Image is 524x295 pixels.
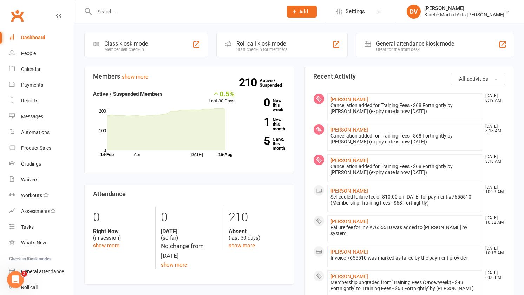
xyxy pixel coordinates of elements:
[21,193,42,198] div: Workouts
[93,228,150,241] div: (in session)
[229,207,285,228] div: 210
[245,97,270,108] strong: 0
[330,188,368,194] a: [PERSON_NAME]
[9,203,74,219] a: Assessments
[93,91,163,97] strong: Active / Suspended Members
[245,137,285,150] a: 5Canx. this month
[93,190,285,197] h3: Attendance
[229,228,285,241] div: (last 30 days)
[21,284,38,290] div: Roll call
[236,40,287,47] div: Roll call kiosk mode
[229,228,285,235] strong: Absent
[260,73,290,93] a: 210Active / Suspended
[9,219,74,235] a: Tasks
[482,216,505,225] time: [DATE] 10:32 AM
[287,6,317,18] button: Add
[9,46,74,61] a: People
[459,76,488,82] span: All activities
[482,246,505,255] time: [DATE] 10:18 AM
[9,125,74,140] a: Automations
[92,7,278,16] input: Search...
[93,242,119,249] a: show more
[376,47,454,52] div: Great for the front desk
[9,235,74,251] a: What's New
[330,249,368,255] a: [PERSON_NAME]
[245,136,270,146] strong: 5
[330,194,479,206] div: Scheduled failure fee of $10.00 on [DATE] for payment #7655510 (Membership: Training Fees - $68 F...
[330,274,368,279] a: [PERSON_NAME]
[93,73,285,80] h3: Members
[21,145,51,151] div: Product Sales
[482,271,505,280] time: [DATE] 6:00 PM
[209,90,235,98] div: 0.5%
[161,241,217,260] div: No change from [DATE]
[376,40,454,47] div: General attendance kiosk mode
[9,61,74,77] a: Calendar
[330,96,368,102] a: [PERSON_NAME]
[482,124,505,133] time: [DATE] 8:18 AM
[21,35,45,40] div: Dashboard
[209,90,235,105] div: Last 30 Days
[21,114,43,119] div: Messages
[8,7,26,25] a: Clubworx
[407,5,421,19] div: DV
[21,98,38,103] div: Reports
[330,280,479,291] div: Membership upgraded from 'Training Fees (Once/Week) - $49 Fortnightly' to 'Training Fees - $68 Fo...
[330,219,368,224] a: [PERSON_NAME]
[9,140,74,156] a: Product Sales
[21,240,46,246] div: What's New
[21,161,41,167] div: Gradings
[236,47,287,52] div: Staff check-in for members
[161,207,217,228] div: 0
[313,73,505,80] h3: Recent Activity
[451,73,505,85] button: All activities
[330,163,479,175] div: Cancellation added for Training Fees - $68 Fortnightly by [PERSON_NAME] (expiry date is now [DATE])
[7,271,24,288] iframe: Intercom live chat
[21,269,64,274] div: General attendance
[21,208,56,214] div: Assessments
[21,51,36,56] div: People
[9,172,74,188] a: Waivers
[161,228,217,235] strong: [DATE]
[21,177,38,182] div: Waivers
[93,228,150,235] strong: Right Now
[9,188,74,203] a: Workouts
[239,77,260,88] strong: 210
[330,102,479,114] div: Cancellation added for Training Fees - $68 Fortnightly by [PERSON_NAME] (expiry date is now [DATE])
[482,185,505,194] time: [DATE] 10:33 AM
[9,156,74,172] a: Gradings
[424,5,504,12] div: [PERSON_NAME]
[245,116,270,127] strong: 1
[21,66,41,72] div: Calendar
[9,264,74,280] a: General attendance kiosk mode
[229,242,255,249] a: show more
[346,4,365,19] span: Settings
[245,118,285,131] a: 1New this month
[161,228,217,241] div: (so far)
[330,157,368,163] a: [PERSON_NAME]
[161,262,187,268] a: show more
[93,207,150,228] div: 0
[21,224,34,230] div: Tasks
[9,30,74,46] a: Dashboard
[482,94,505,103] time: [DATE] 8:19 AM
[330,224,479,236] div: Failure fee for Inv #7655510 was added to [PERSON_NAME] by system
[9,93,74,109] a: Reports
[424,12,504,18] div: Kinetic Martial Arts [PERSON_NAME]
[245,98,285,112] a: 0New this week
[330,255,479,261] div: Invoice 7655510 was marked as failed by the payment provider
[330,133,479,145] div: Cancellation added for Training Fees - $68 Fortnightly by [PERSON_NAME] (expiry date is now [DATE])
[122,74,148,80] a: show more
[299,9,308,14] span: Add
[21,271,27,277] span: 2
[9,109,74,125] a: Messages
[104,47,148,52] div: Member self check-in
[330,127,368,133] a: [PERSON_NAME]
[9,77,74,93] a: Payments
[104,40,148,47] div: Class kiosk mode
[482,155,505,164] time: [DATE] 8:18 AM
[21,129,50,135] div: Automations
[21,82,43,88] div: Payments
